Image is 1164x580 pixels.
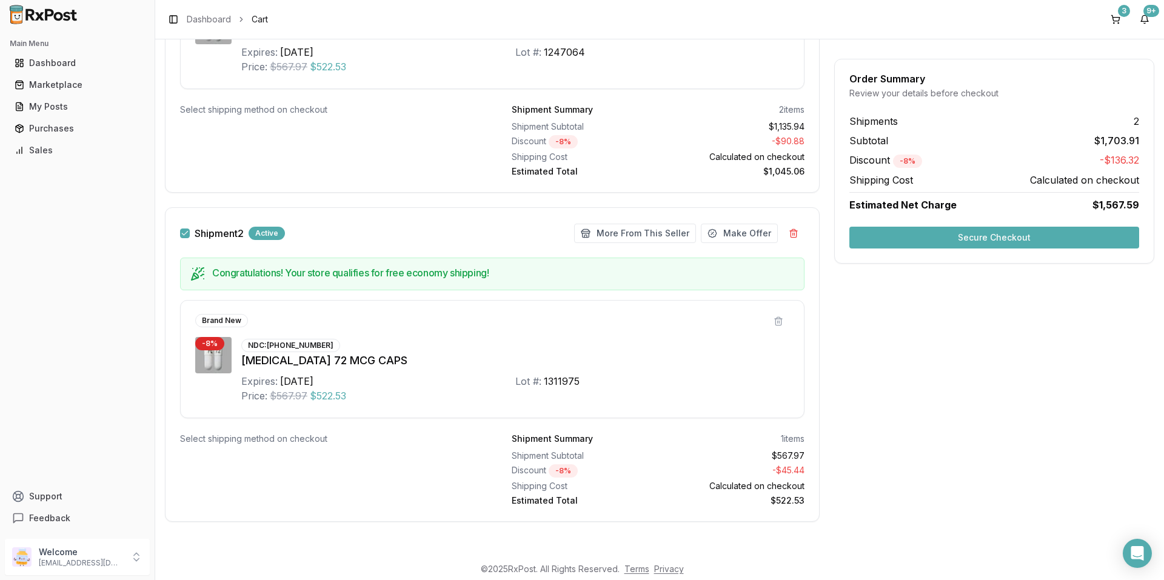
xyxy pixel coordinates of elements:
[549,135,578,148] div: - 8 %
[10,139,145,161] a: Sales
[663,495,805,507] div: $522.53
[515,374,541,388] div: Lot #:
[1135,10,1154,29] button: 9+
[1094,133,1139,148] span: $1,703.91
[270,59,307,74] span: $567.97
[195,228,244,238] label: Shipment 2
[241,59,267,74] div: Price:
[12,547,32,567] img: User avatar
[10,74,145,96] a: Marketplace
[663,480,805,492] div: Calculated on checkout
[512,135,654,148] div: Discount
[849,199,957,211] span: Estimated Net Charge
[663,464,805,478] div: - $45.44
[515,45,541,59] div: Lot #:
[512,495,654,507] div: Estimated Total
[512,121,654,133] div: Shipment Subtotal
[1106,10,1125,29] button: 3
[195,337,232,373] img: Linzess 72 MCG CAPS
[10,39,145,48] h2: Main Menu
[781,433,804,445] div: 1 items
[5,119,150,138] button: Purchases
[663,450,805,462] div: $567.97
[39,558,123,568] p: [EMAIL_ADDRESS][DOMAIN_NAME]
[1030,173,1139,187] span: Calculated on checkout
[5,141,150,160] button: Sales
[212,268,794,278] h5: Congratulations! Your store qualifies for free economy shipping!
[779,104,804,116] div: 2 items
[241,352,789,369] div: [MEDICAL_DATA] 72 MCG CAPS
[10,96,145,118] a: My Posts
[249,227,285,240] div: Active
[187,13,231,25] a: Dashboard
[849,114,898,128] span: Shipments
[1092,198,1139,212] span: $1,567.59
[512,480,654,492] div: Shipping Cost
[512,464,654,478] div: Discount
[195,337,224,350] div: - 8 %
[1143,5,1159,17] div: 9+
[5,97,150,116] button: My Posts
[15,122,140,135] div: Purchases
[241,374,278,388] div: Expires:
[544,45,585,59] div: 1247064
[893,155,922,168] div: - 8 %
[849,87,1139,99] div: Review your details before checkout
[5,5,82,24] img: RxPost Logo
[180,433,473,445] div: Select shipping method on checkout
[5,485,150,507] button: Support
[5,75,150,95] button: Marketplace
[663,151,805,163] div: Calculated on checkout
[5,507,150,529] button: Feedback
[15,57,140,69] div: Dashboard
[512,165,654,178] div: Estimated Total
[1118,5,1130,17] div: 3
[15,101,140,113] div: My Posts
[1134,114,1139,128] span: 2
[252,13,268,25] span: Cart
[849,227,1139,248] button: Secure Checkout
[663,165,805,178] div: $1,045.06
[654,564,684,574] a: Privacy
[849,133,888,148] span: Subtotal
[180,104,473,116] div: Select shipping method on checkout
[512,433,593,445] div: Shipment Summary
[241,339,340,352] div: NDC: [PHONE_NUMBER]
[849,74,1139,84] div: Order Summary
[310,59,346,74] span: $522.53
[1123,539,1152,568] div: Open Intercom Messenger
[701,224,778,243] button: Make Offer
[849,154,922,166] span: Discount
[512,450,654,462] div: Shipment Subtotal
[849,173,913,187] span: Shipping Cost
[187,13,268,25] nav: breadcrumb
[241,388,267,403] div: Price:
[663,135,805,148] div: - $90.88
[29,512,70,524] span: Feedback
[15,79,140,91] div: Marketplace
[270,388,307,403] span: $567.97
[10,118,145,139] a: Purchases
[39,546,123,558] p: Welcome
[280,45,313,59] div: [DATE]
[280,374,313,388] div: [DATE]
[512,104,593,116] div: Shipment Summary
[549,464,578,478] div: - 8 %
[663,121,805,133] div: $1,135.94
[10,52,145,74] a: Dashboard
[1100,153,1139,168] span: -$136.32
[241,45,278,59] div: Expires:
[574,224,696,243] button: More From This Seller
[512,151,654,163] div: Shipping Cost
[5,53,150,73] button: Dashboard
[310,388,346,403] span: $522.53
[624,564,649,574] a: Terms
[723,227,771,239] span: Make Offer
[544,374,580,388] div: 1311975
[15,144,140,156] div: Sales
[195,314,248,327] div: Brand New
